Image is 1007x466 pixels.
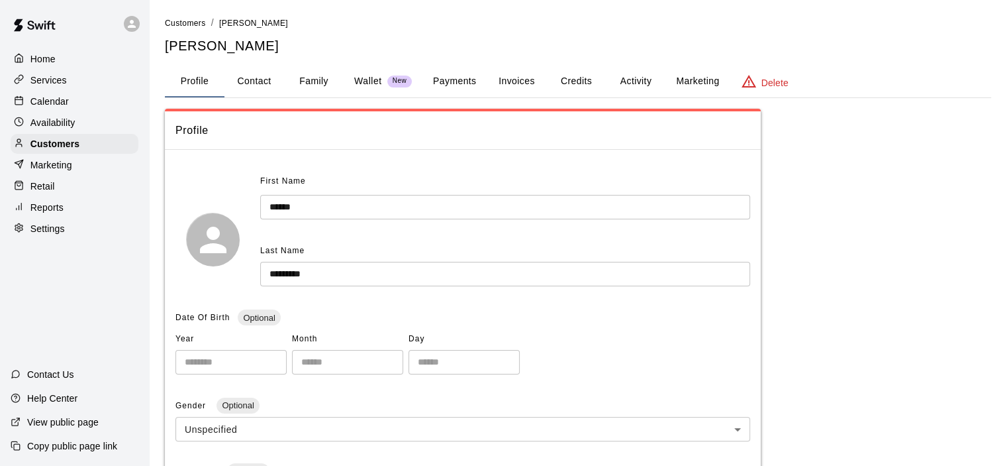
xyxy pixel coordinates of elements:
[260,171,306,192] span: First Name
[30,180,55,193] p: Retail
[30,137,79,150] p: Customers
[422,66,487,97] button: Payments
[165,17,206,28] a: Customers
[175,401,209,410] span: Gender
[27,416,99,429] p: View public page
[546,66,606,97] button: Credits
[165,66,991,97] div: basic tabs example
[11,91,138,111] a: Calendar
[175,313,230,322] span: Date Of Birth
[216,400,259,410] span: Optional
[408,329,520,350] span: Day
[761,76,789,89] p: Delete
[27,439,117,453] p: Copy public page link
[30,158,72,172] p: Marketing
[30,222,65,235] p: Settings
[387,77,412,86] span: New
[487,66,546,97] button: Invoices
[11,155,138,175] a: Marketing
[30,116,75,129] p: Availability
[175,417,750,441] div: Unspecified
[665,66,730,97] button: Marketing
[354,74,382,88] p: Wallet
[11,70,138,90] a: Services
[27,368,74,381] p: Contact Us
[165,19,206,28] span: Customers
[165,37,991,55] h5: [PERSON_NAME]
[211,16,214,30] li: /
[30,201,64,214] p: Reports
[260,246,305,255] span: Last Name
[11,134,138,154] a: Customers
[30,95,69,108] p: Calendar
[165,66,224,97] button: Profile
[292,329,403,350] span: Month
[11,113,138,133] a: Availability
[11,198,138,217] a: Reports
[175,329,287,350] span: Year
[165,16,991,30] nav: breadcrumb
[11,49,138,69] a: Home
[224,66,284,97] button: Contact
[11,176,138,196] a: Retail
[284,66,344,97] button: Family
[30,74,67,87] p: Services
[238,313,280,323] span: Optional
[11,219,138,239] a: Settings
[175,122,750,139] span: Profile
[30,52,56,66] p: Home
[606,66,665,97] button: Activity
[219,19,288,28] span: [PERSON_NAME]
[27,392,77,405] p: Help Center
